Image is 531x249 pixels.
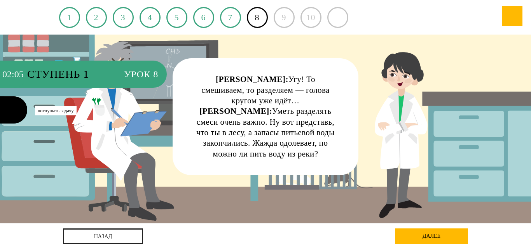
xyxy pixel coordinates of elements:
[113,7,134,28] a: 3
[395,228,468,244] div: далее
[199,106,272,116] strong: [PERSON_NAME]:
[86,7,107,28] a: 2
[59,7,80,28] a: 1
[124,61,158,88] span: Урок 8
[12,61,14,88] div: :
[14,61,24,88] div: 05
[220,7,241,28] a: 7
[216,75,288,84] strong: [PERSON_NAME]:
[166,7,187,28] a: 5
[27,61,116,88] span: Ступень 1
[338,63,354,79] div: Нажми на ГЛАЗ, чтобы скрыть текст и посмотреть картинку полностью
[247,7,268,28] a: 8
[274,7,295,28] div: 9
[300,7,321,28] div: 10
[193,7,214,28] a: 6
[2,61,12,88] div: 02
[35,106,77,115] div: Послушать задачу
[63,228,143,244] a: назад
[140,7,161,28] a: 4
[194,74,337,159] div: Угу! То смешиваем, то разделяем — голова кругом уже идёт… Уметь разделять смеси очень важно. Ну в...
